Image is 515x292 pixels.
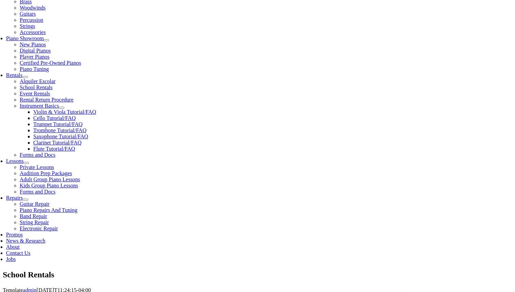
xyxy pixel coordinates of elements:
a: About [6,244,20,250]
span: Guitar Repair [20,201,50,207]
span: Woodwinds [20,5,46,11]
button: Find [3,60,17,66]
a: Instrument Basics [20,103,59,109]
a: Private Lessons [20,164,54,170]
button: Download [106,42,140,48]
a: Band Repair [20,213,47,219]
input: Find [3,15,65,23]
span: Percussion [20,17,43,23]
button: Thumbnails [3,3,31,9]
button: Go to Last Page [231,42,278,48]
button: Presentation Mode [3,83,46,89]
span: Text Selection Tool [289,42,327,47]
a: Trumpet Tutorial/FAQ [33,121,82,127]
span: Current View [153,42,182,47]
a: School Rentals [20,84,52,90]
span: Download [118,42,138,47]
span: Document Outline [6,10,43,15]
button: Open submenu of Lessons [24,162,29,164]
label: Highlight all [9,33,36,39]
span: Toggle Sidebar [6,55,36,60]
span: Jobs [6,256,16,262]
a: Digital Pianos [20,48,51,53]
a: Audition Prep Packages [20,170,72,176]
span: Current View [110,83,139,89]
a: Alquiler Escolar [20,78,56,84]
button: Open submenu of Piano Showroom [44,39,49,41]
span: Trombone Tutorial/FAQ [33,127,87,133]
a: Piano Repairs And Tuning [20,207,77,213]
button: Download [81,83,107,89]
a: Event Rentals [20,91,50,96]
span: Go to Last Page [243,42,276,47]
a: Adult Group Piano Lessons [20,176,80,182]
button: Document Properties… [3,48,63,54]
span: Open [67,42,78,47]
span: Lessons [6,158,24,164]
a: Saxophone Tutorial/FAQ [33,134,88,139]
a: Accessories [20,29,46,35]
a: Certified Pre-Owned Pianos [20,60,81,66]
a: Clarinet Tutorial/FAQ [33,140,82,145]
span: Go to First Page [195,42,228,47]
button: Open [56,42,80,48]
span: Rentals [6,72,22,78]
span: Find [6,61,15,66]
input: Page [3,74,18,81]
button: Hand Tool [330,42,364,48]
a: Contact Us [6,250,31,256]
button: Previous [3,25,26,30]
a: Forms and Docs [20,189,56,195]
button: Print [82,42,105,48]
a: Repairs [6,195,23,201]
a: Piano Showroom [6,35,44,41]
span: Hand Tool [342,42,362,47]
span: Presentation Mode [14,42,52,47]
span: Download [85,83,105,89]
span: Next [30,25,40,30]
a: Strings [20,23,35,29]
a: Rental Return Procedure [20,97,74,103]
a: Electronic Repair [20,226,58,231]
button: Presentation Mode [3,42,54,48]
a: Current View [141,42,183,47]
button: Next [27,66,42,72]
span: Previous [6,25,24,30]
a: String Repair [20,219,49,225]
span: Tools [144,83,154,89]
button: Open submenu of Repairs [23,199,28,201]
span: Next [30,67,40,72]
a: Current View [108,83,140,89]
button: Previous [3,66,26,72]
a: Violin & Viola Tutorial/FAQ [33,109,96,115]
button: Document Outline [3,9,44,15]
a: Guitars [20,11,36,17]
a: Forms and Docs [20,152,56,158]
a: Cello Tutorial/FAQ [33,115,76,121]
span: Kids Group Piano Lessons [20,183,78,188]
button: Toggle Sidebar [3,54,38,60]
button: Open submenu of Rentals [22,76,28,78]
a: Piano Tuning [20,66,49,72]
a: Flute Tutorial/FAQ [33,146,75,152]
button: Next [27,25,42,30]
